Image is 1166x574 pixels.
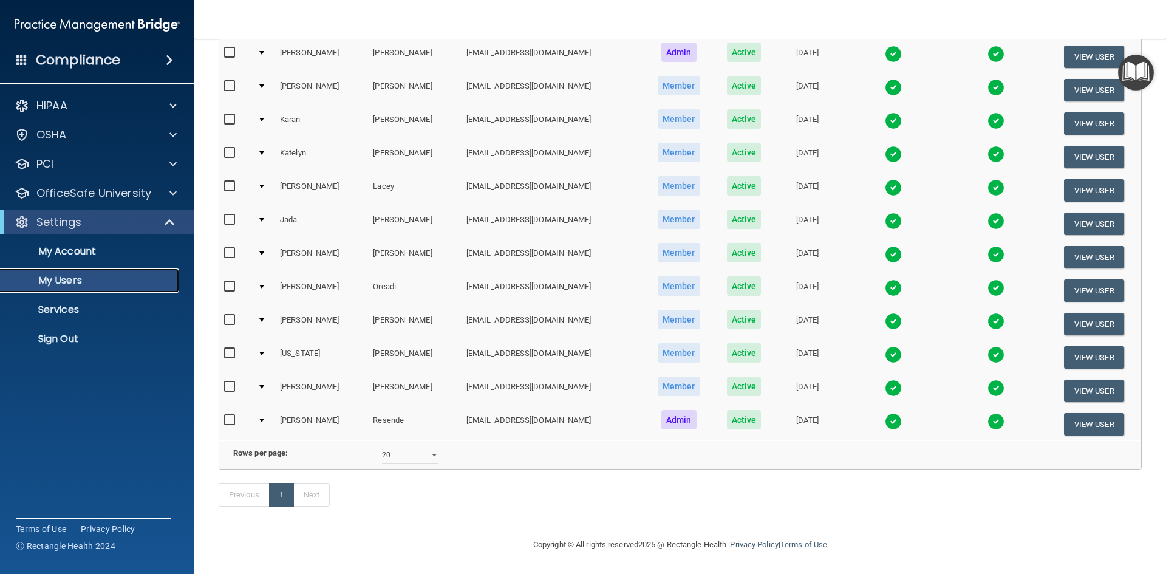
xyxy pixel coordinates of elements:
span: Member [658,377,700,396]
td: [EMAIL_ADDRESS][DOMAIN_NAME] [462,140,644,174]
span: Member [658,109,700,129]
button: View User [1064,146,1124,168]
p: OSHA [36,128,67,142]
p: PCI [36,157,53,171]
img: tick.e7d51cea.svg [885,413,902,430]
td: [DATE] [774,241,841,274]
span: Member [658,310,700,329]
img: tick.e7d51cea.svg [885,279,902,296]
td: [EMAIL_ADDRESS][DOMAIN_NAME] [462,107,644,140]
td: [DATE] [774,274,841,307]
img: tick.e7d51cea.svg [987,146,1004,163]
td: [EMAIL_ADDRESS][DOMAIN_NAME] [462,307,644,341]
span: Member [658,76,700,95]
img: tick.e7d51cea.svg [885,46,902,63]
img: tick.e7d51cea.svg [987,79,1004,96]
a: PCI [15,157,177,171]
td: [DATE] [774,140,841,174]
a: Terms of Use [16,523,66,535]
td: [PERSON_NAME] [368,207,461,241]
button: View User [1064,112,1124,135]
img: tick.e7d51cea.svg [885,346,902,363]
td: [EMAIL_ADDRESS][DOMAIN_NAME] [462,274,644,307]
img: tick.e7d51cea.svg [885,213,902,230]
img: tick.e7d51cea.svg [885,313,902,330]
a: Privacy Policy [81,523,135,535]
td: [DATE] [774,374,841,408]
img: PMB logo [15,13,180,37]
td: [PERSON_NAME] [368,140,461,174]
td: [EMAIL_ADDRESS][DOMAIN_NAME] [462,341,644,374]
td: [PERSON_NAME] [368,307,461,341]
td: [EMAIL_ADDRESS][DOMAIN_NAME] [462,374,644,408]
a: Settings [15,215,176,230]
img: tick.e7d51cea.svg [987,246,1004,263]
img: tick.e7d51cea.svg [987,346,1004,363]
td: [EMAIL_ADDRESS][DOMAIN_NAME] [462,40,644,73]
td: [PERSON_NAME] [275,40,368,73]
td: [EMAIL_ADDRESS][DOMAIN_NAME] [462,73,644,107]
img: tick.e7d51cea.svg [885,146,902,163]
img: tick.e7d51cea.svg [885,112,902,129]
td: Katelyn [275,140,368,174]
p: Settings [36,215,81,230]
span: Active [727,109,762,129]
a: HIPAA [15,98,177,113]
td: Karan [275,107,368,140]
img: tick.e7d51cea.svg [987,380,1004,397]
button: View User [1064,413,1124,436]
p: Sign Out [8,333,174,345]
td: [DATE] [774,40,841,73]
button: View User [1064,179,1124,202]
span: Admin [661,410,697,429]
button: Open Resource Center [1118,55,1154,91]
span: Member [658,176,700,196]
td: Oreadi [368,274,461,307]
button: View User [1064,213,1124,235]
td: [PERSON_NAME] [275,274,368,307]
td: [PERSON_NAME] [368,107,461,140]
p: Services [8,304,174,316]
img: tick.e7d51cea.svg [885,380,902,397]
td: [PERSON_NAME] [275,408,368,440]
p: OfficeSafe University [36,186,151,200]
td: [PERSON_NAME] [275,374,368,408]
td: [PERSON_NAME] [368,73,461,107]
a: OfficeSafe University [15,186,177,200]
img: tick.e7d51cea.svg [987,213,1004,230]
td: [DATE] [774,341,841,374]
td: Resende [368,408,461,440]
td: [EMAIL_ADDRESS][DOMAIN_NAME] [462,207,644,241]
td: [EMAIL_ADDRESS][DOMAIN_NAME] [462,241,644,274]
p: My Users [8,275,174,287]
a: Terms of Use [780,540,827,549]
span: Active [727,43,762,62]
td: [PERSON_NAME] [368,374,461,408]
a: 1 [269,483,294,507]
a: Next [293,483,330,507]
span: Active [727,410,762,429]
img: tick.e7d51cea.svg [987,179,1004,196]
span: Admin [661,43,697,62]
b: Rows per page: [233,448,288,457]
span: Active [727,343,762,363]
td: [PERSON_NAME] [368,40,461,73]
td: [DATE] [774,207,841,241]
button: View User [1064,313,1124,335]
span: Member [658,143,700,162]
span: Active [727,76,762,95]
button: View User [1064,46,1124,68]
span: Member [658,343,700,363]
td: [PERSON_NAME] [368,241,461,274]
button: View User [1064,246,1124,268]
span: Active [727,143,762,162]
td: Lacey [368,174,461,207]
td: [DATE] [774,307,841,341]
p: HIPAA [36,98,67,113]
img: tick.e7d51cea.svg [987,313,1004,330]
img: tick.e7d51cea.svg [987,413,1004,430]
span: Active [727,276,762,296]
td: [EMAIL_ADDRESS][DOMAIN_NAME] [462,174,644,207]
td: [PERSON_NAME] [368,341,461,374]
span: Member [658,243,700,262]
